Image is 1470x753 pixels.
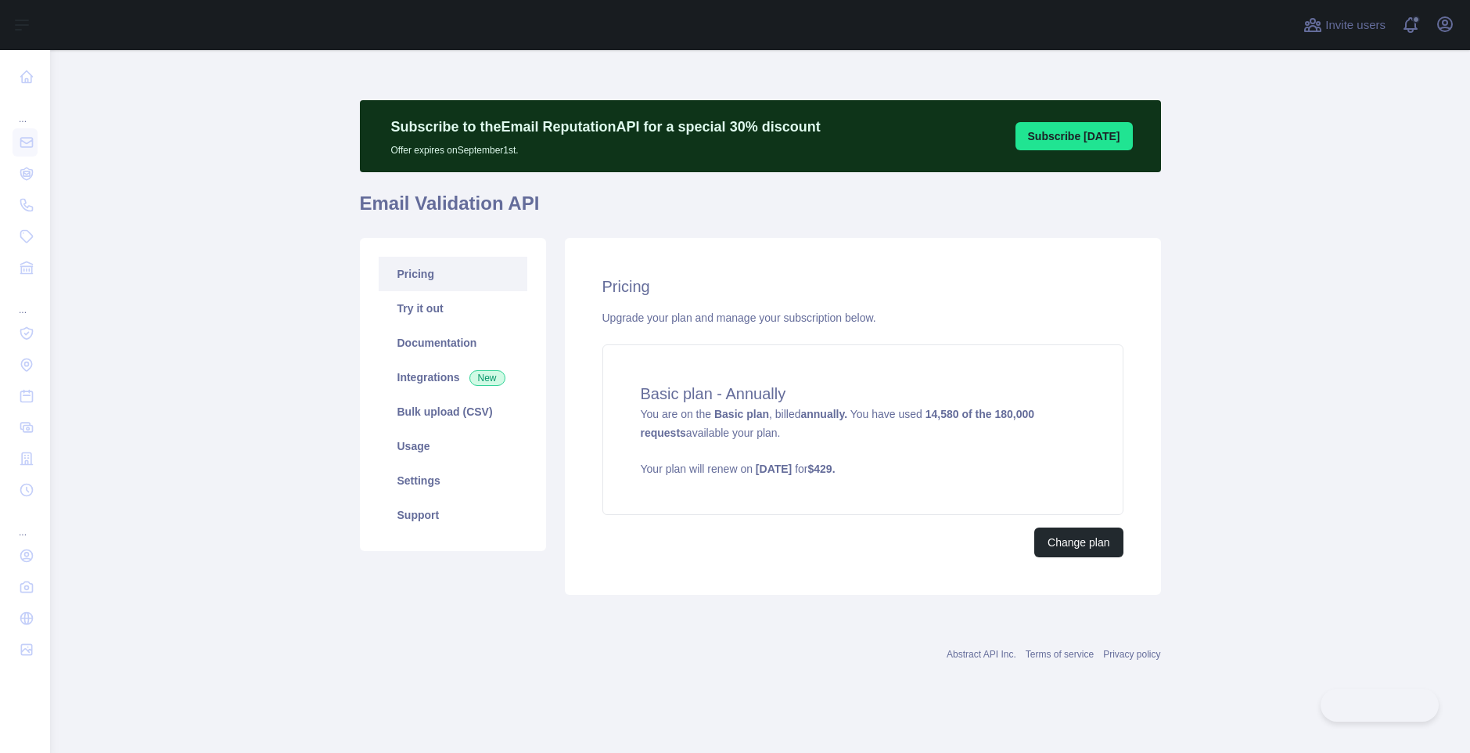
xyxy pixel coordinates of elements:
span: New [469,370,505,386]
div: ... [13,507,38,539]
p: Your plan will renew on for [641,461,1085,477]
p: Offer expires on September 1st. [391,138,821,157]
iframe: Toggle Customer Support [1321,689,1439,722]
a: Pricing [379,257,527,291]
strong: annually. [800,408,847,420]
a: Abstract API Inc. [947,649,1016,660]
p: Subscribe to the Email Reputation API for a special 30 % discount [391,116,821,138]
button: Change plan [1034,528,1123,557]
a: Settings [379,463,527,498]
div: Upgrade your plan and manage your subscription below. [602,310,1123,326]
span: You are on the , billed You have used available your plan. [641,408,1085,477]
a: Bulk upload (CSV) [379,395,527,429]
a: Integrations New [379,360,527,395]
a: Usage [379,429,527,463]
strong: [DATE] [756,463,792,475]
strong: Basic plan [714,408,769,420]
button: Subscribe [DATE] [1015,122,1133,150]
a: Terms of service [1026,649,1094,660]
a: Try it out [379,291,527,326]
div: ... [13,285,38,316]
a: Privacy policy [1103,649,1160,660]
span: Invite users [1325,16,1386,34]
div: ... [13,94,38,125]
h1: Email Validation API [360,191,1161,229]
strong: $ 429 . [808,463,836,475]
a: Support [379,498,527,532]
a: Documentation [379,326,527,360]
h2: Pricing [602,276,1123,297]
h4: Basic plan - Annually [641,383,1085,405]
button: Invite users [1300,13,1389,38]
